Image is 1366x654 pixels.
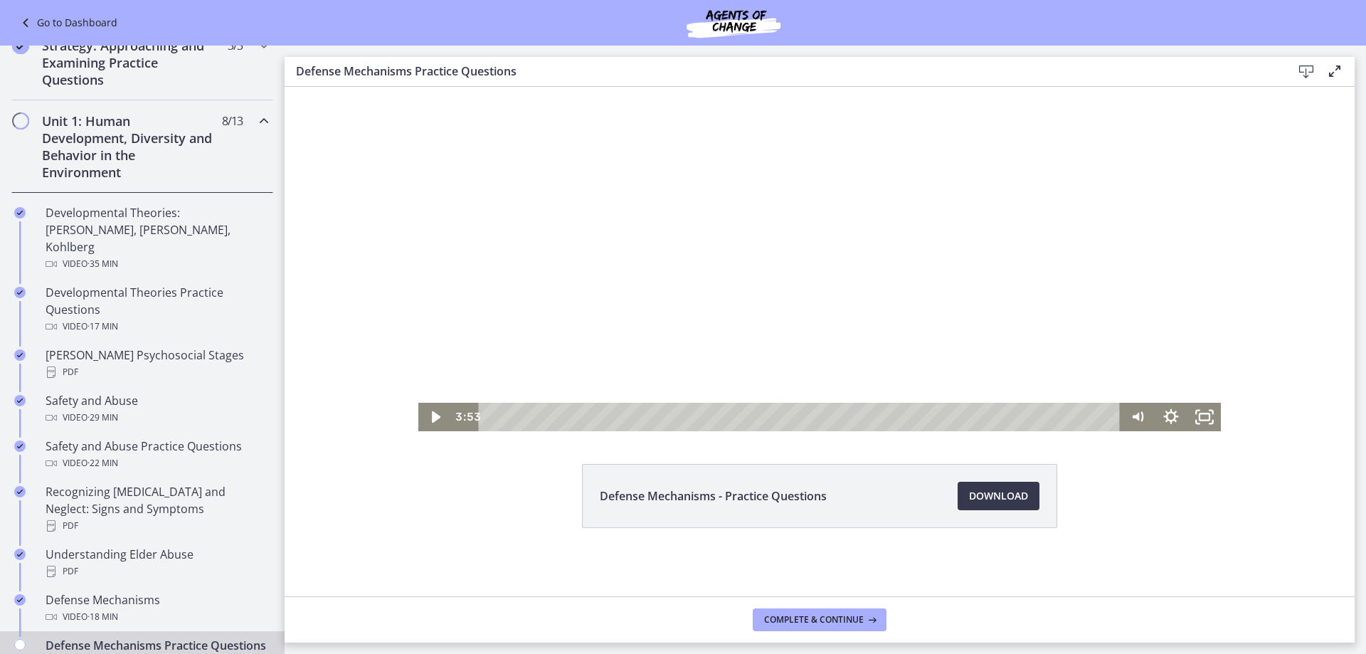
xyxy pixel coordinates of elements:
[46,483,268,534] div: Recognizing [MEDICAL_DATA] and Neglect: Signs and Symptoms
[753,608,886,631] button: Complete & continue
[903,376,936,404] button: Fullscreen
[869,376,903,404] button: Show settings menu
[46,204,268,273] div: Developmental Theories: [PERSON_NAME], [PERSON_NAME], Kohlberg
[46,591,268,626] div: Defense Mechanisms
[46,364,268,381] div: PDF
[46,608,268,626] div: Video
[14,395,26,406] i: Completed
[46,284,268,335] div: Developmental Theories Practice Questions
[88,318,118,335] span: · 17 min
[648,6,819,40] img: Agents of Change
[88,608,118,626] span: · 18 min
[836,376,869,404] button: Mute
[12,37,29,54] i: Completed
[222,112,243,130] span: 8 / 13
[46,438,268,472] div: Safety and Abuse Practice Questions
[88,455,118,472] span: · 22 min
[228,37,243,54] span: 3 / 3
[42,37,216,88] h2: Strategy: Approaching and Examining Practice Questions
[958,482,1039,510] a: Download
[17,14,117,31] a: Go to Dashboard
[14,207,26,218] i: Completed
[88,409,118,426] span: · 29 min
[296,63,1269,80] h3: Defense Mechanisms Practice Questions
[14,486,26,497] i: Completed
[14,594,26,606] i: Completed
[46,563,268,580] div: PDF
[46,517,268,534] div: PDF
[969,487,1028,505] span: Download
[600,487,827,505] span: Defense Mechanisms - Practice Questions
[14,441,26,452] i: Completed
[42,112,216,181] h2: Unit 1: Human Development, Diversity and Behavior in the Environment
[46,318,268,335] div: Video
[14,549,26,560] i: Completed
[46,546,268,580] div: Understanding Elder Abuse
[14,349,26,361] i: Completed
[46,347,268,381] div: [PERSON_NAME] Psychosocial Stages
[88,255,118,273] span: · 35 min
[46,455,268,472] div: Video
[14,287,26,298] i: Completed
[285,27,1355,431] iframe: Video Lesson
[46,392,268,426] div: Safety and Abuse
[46,255,268,273] div: Video
[46,409,268,426] div: Video
[764,614,864,626] span: Complete & continue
